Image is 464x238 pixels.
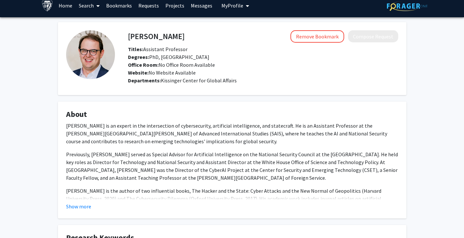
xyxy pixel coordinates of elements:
[66,187,398,218] p: [PERSON_NAME] is the author of two influential books, The Hacker and the State: Cyber Attacks and...
[221,2,243,9] span: My Profile
[66,151,398,181] span: Previously, [PERSON_NAME] served as Special Advisor for Artificial Intelligence on the National S...
[290,30,344,43] button: Remove Bookmark
[128,54,149,60] b: Degrees:
[66,203,91,210] button: Show more
[128,69,148,76] b: Website:
[66,110,398,119] h4: About
[387,1,428,11] img: ForagerOne Logo
[66,30,115,79] img: Profile Picture
[128,30,185,42] h4: [PERSON_NAME]
[128,77,161,84] b: Departments:
[128,62,159,68] b: Office Room:
[5,209,28,233] iframe: Chat
[128,54,209,60] span: PhD, [GEOGRAPHIC_DATA]
[128,46,188,52] span: Assistant Professor
[128,62,215,68] span: No Office Room Available
[128,46,143,52] b: Titles:
[128,69,196,76] span: No Website Available
[161,77,237,84] span: Kissinger Center for Global Affairs
[348,30,398,42] button: Compose Request to Ben Buchanan
[66,122,398,145] p: [PERSON_NAME] is an expert in the intersection of cybersecurity, artificial intelligence, and sta...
